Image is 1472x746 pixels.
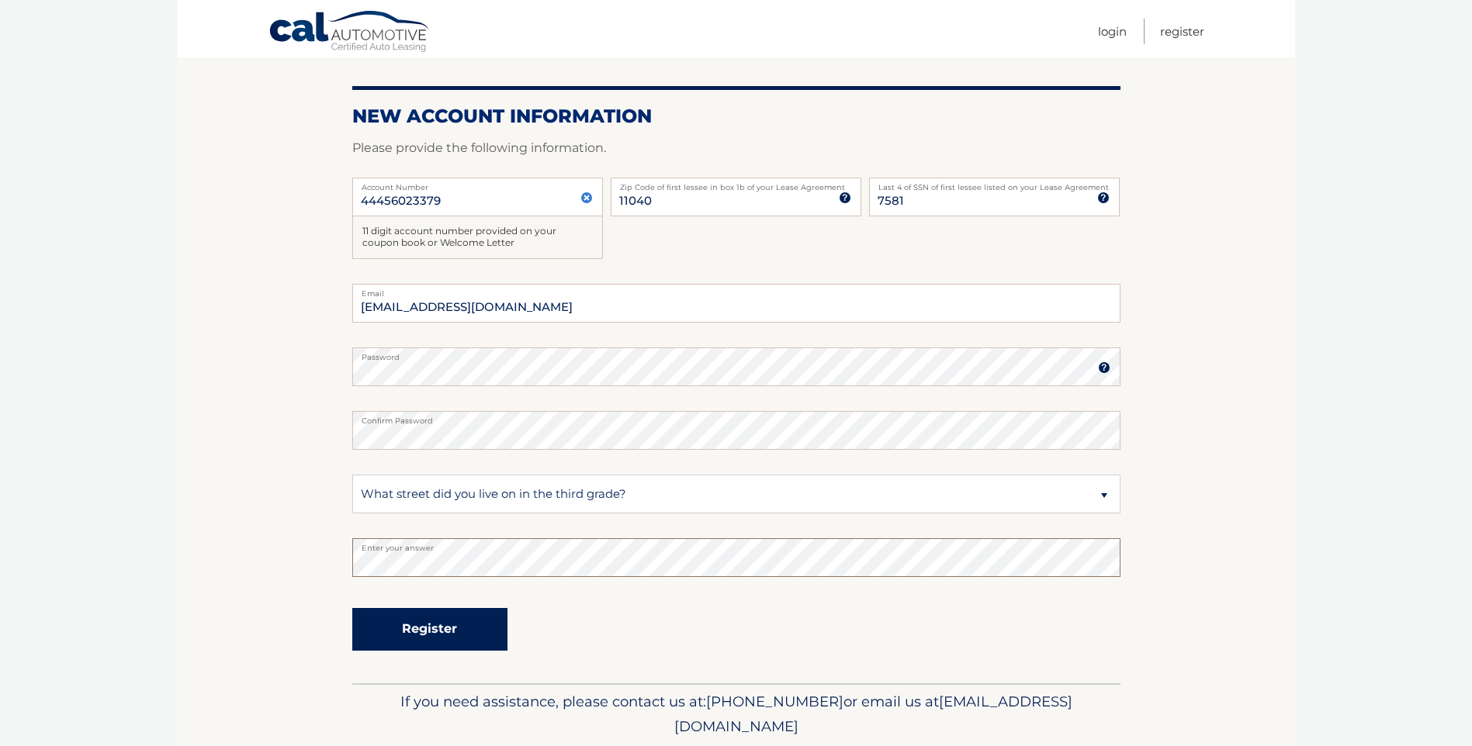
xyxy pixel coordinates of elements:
h2: New Account Information [352,105,1120,128]
label: Password [352,347,1120,360]
a: Cal Automotive [268,10,431,55]
label: Email [352,284,1120,296]
label: Last 4 of SSN of first lessee listed on your Lease Agreement [869,178,1120,190]
input: Account Number [352,178,603,216]
label: Zip Code of first lessee in box 1b of your Lease Agreement [611,178,861,190]
img: close.svg [580,192,593,204]
div: 11 digit account number provided on your coupon book or Welcome Letter [352,216,603,259]
input: SSN or EIN (last 4 digits only) [869,178,1120,216]
a: Login [1098,19,1127,44]
button: Register [352,608,507,651]
label: Account Number [352,178,603,190]
label: Enter your answer [352,538,1120,551]
p: Please provide the following information. [352,137,1120,159]
input: Email [352,284,1120,323]
span: [PHONE_NUMBER] [706,692,843,710]
img: tooltip.svg [1097,192,1110,204]
input: Zip Code [611,178,861,216]
img: tooltip.svg [839,192,851,204]
label: Confirm Password [352,411,1120,423]
p: If you need assistance, please contact us at: or email us at [362,689,1110,739]
img: tooltip.svg [1098,361,1110,374]
a: Register [1160,19,1204,44]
